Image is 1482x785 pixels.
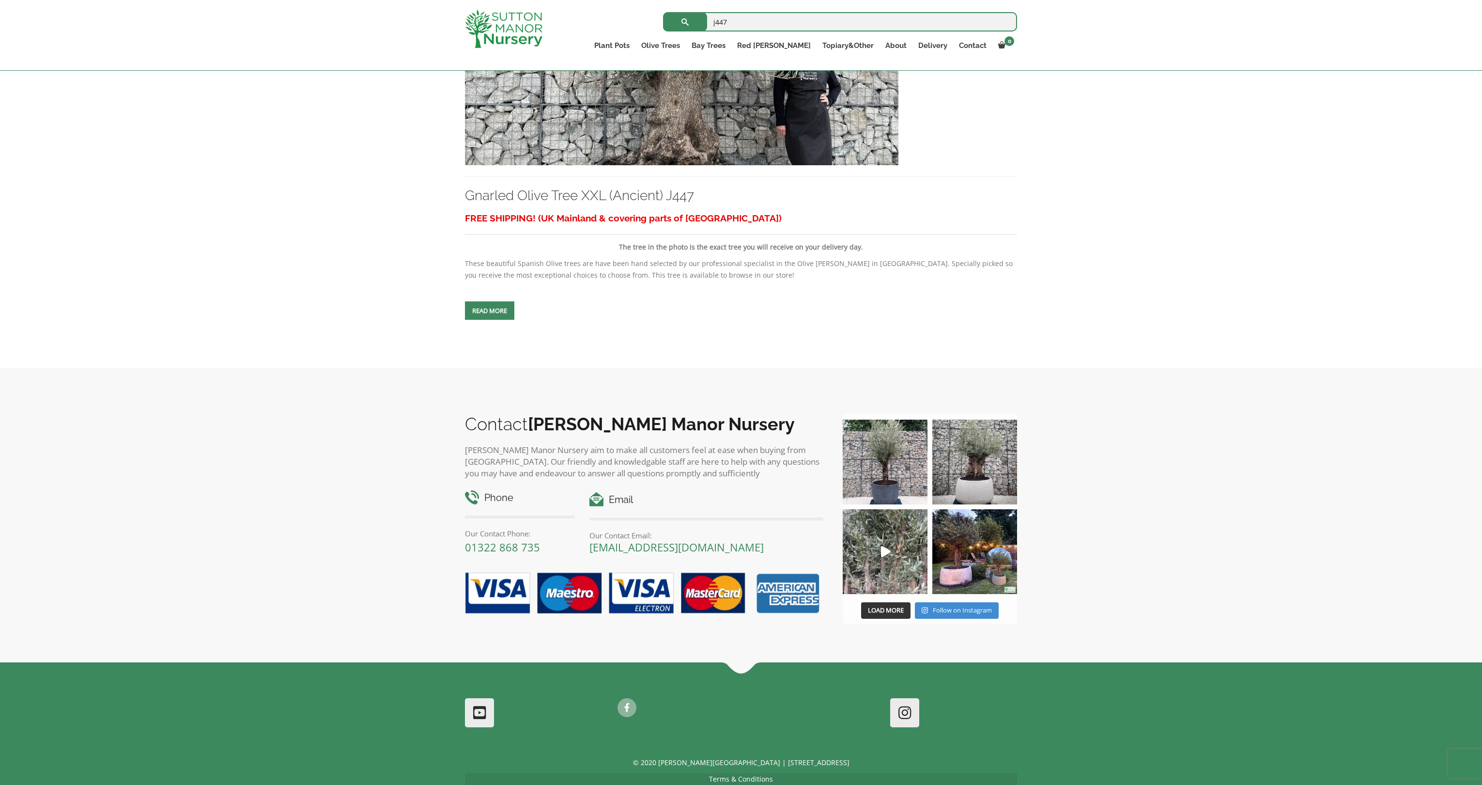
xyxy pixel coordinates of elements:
[465,414,823,434] h2: Contact
[992,39,1017,52] a: 0
[686,39,731,52] a: Bay Trees
[528,414,795,434] b: [PERSON_NAME] Manor Nursery
[953,39,992,52] a: Contact
[880,39,912,52] a: About
[465,540,540,554] a: 01322 868 735
[465,444,823,479] p: [PERSON_NAME] Manor Nursery aim to make all customers feel at ease when buying from [GEOGRAPHIC_D...
[933,606,992,614] span: Follow on Instagram
[465,301,514,320] a: Read more
[589,540,764,554] a: [EMAIL_ADDRESS][DOMAIN_NAME]
[912,39,953,52] a: Delivery
[589,492,823,507] h4: Email
[465,209,1017,281] div: These beautiful Spanish Olive trees are have been hand selected by our professional specialist in...
[465,757,1017,769] p: © 2020 [PERSON_NAME][GEOGRAPHIC_DATA] | [STREET_ADDRESS]
[589,530,823,541] p: Our Contact Email:
[868,606,904,614] span: Load More
[465,188,694,204] a: Gnarled Olive Tree XXL (Ancient) J447
[1004,36,1014,46] span: 0
[861,602,911,619] button: Load More
[588,39,635,52] a: Plant Pots
[465,490,575,505] h4: Phone
[843,420,927,504] img: A beautiful multi-stem Spanish Olive tree potted in our luxurious fibre clay pots 😍😍
[465,209,1017,227] h3: FREE SHIPPING! (UK Mainland & covering parts of [GEOGRAPHIC_DATA])
[817,39,880,52] a: Topiary&Other
[709,774,773,784] a: Terms & Conditions
[458,567,823,620] img: payment-options.png
[663,12,1017,31] input: Search...
[881,546,891,557] svg: Play
[915,602,999,619] a: Instagram Follow on Instagram
[731,39,817,52] a: Red [PERSON_NAME]
[932,509,1017,594] img: “The poetry of nature is never dead” 🪴🫒 A stunning beautiful customer photo has been sent into us...
[465,10,542,48] img: logo
[922,607,928,614] svg: Instagram
[843,509,927,594] a: Play
[932,420,1017,504] img: Check out this beauty we potted at our nursery today ❤️‍🔥 A huge, ancient gnarled Olive tree plan...
[635,39,686,52] a: Olive Trees
[619,242,863,251] strong: The tree in the photo is the exact tree you will receive on your delivery day.
[465,528,575,539] p: Our Contact Phone:
[843,509,927,594] img: New arrivals Monday morning of beautiful olive trees 🤩🤩 The weather is beautiful this summer, gre...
